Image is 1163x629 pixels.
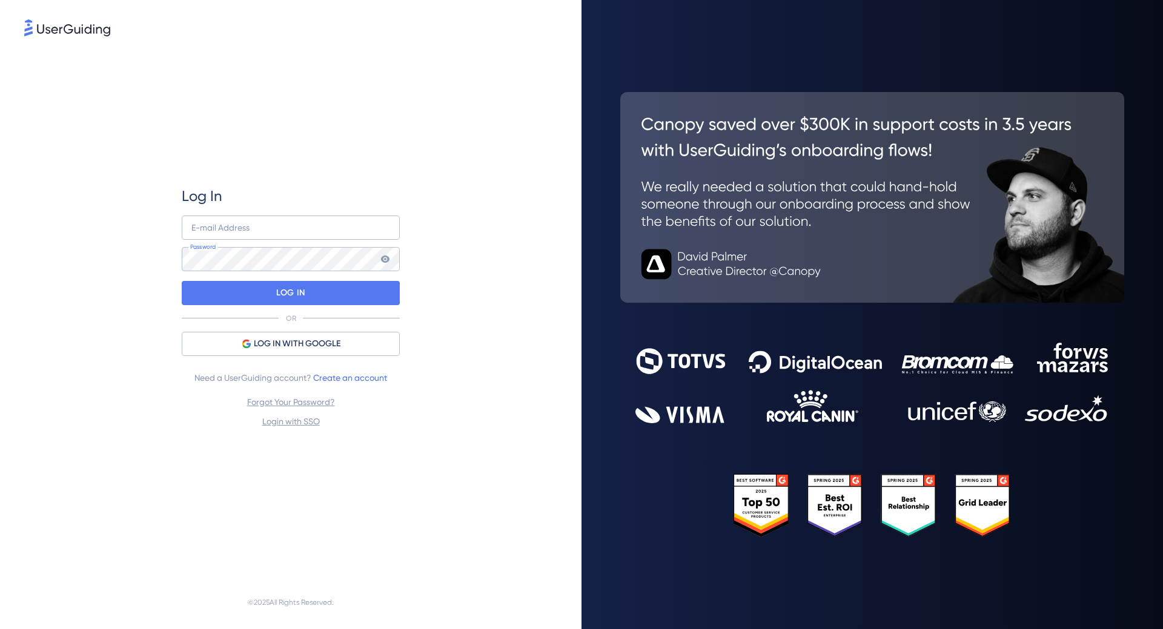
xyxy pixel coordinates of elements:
span: Need a UserGuiding account? [194,370,387,385]
p: LOG IN [276,283,305,303]
img: 9302ce2ac39453076f5bc0f2f2ca889b.svg [635,343,1109,423]
span: © 2025 All Rights Reserved. [248,595,334,610]
span: Log In [182,186,222,206]
input: example@company.com [182,216,400,240]
img: 8faab4ba6bc7696a72372aa768b0286c.svg [24,19,110,36]
a: Create an account [313,373,387,383]
img: 26c0aa7c25a843aed4baddd2b5e0fa68.svg [620,92,1124,303]
p: OR [286,314,296,323]
img: 25303e33045975176eb484905ab012ff.svg [734,474,1011,538]
a: Forgot Your Password? [247,397,335,407]
span: LOG IN WITH GOOGLE [254,337,340,351]
a: Login with SSO [262,417,320,426]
